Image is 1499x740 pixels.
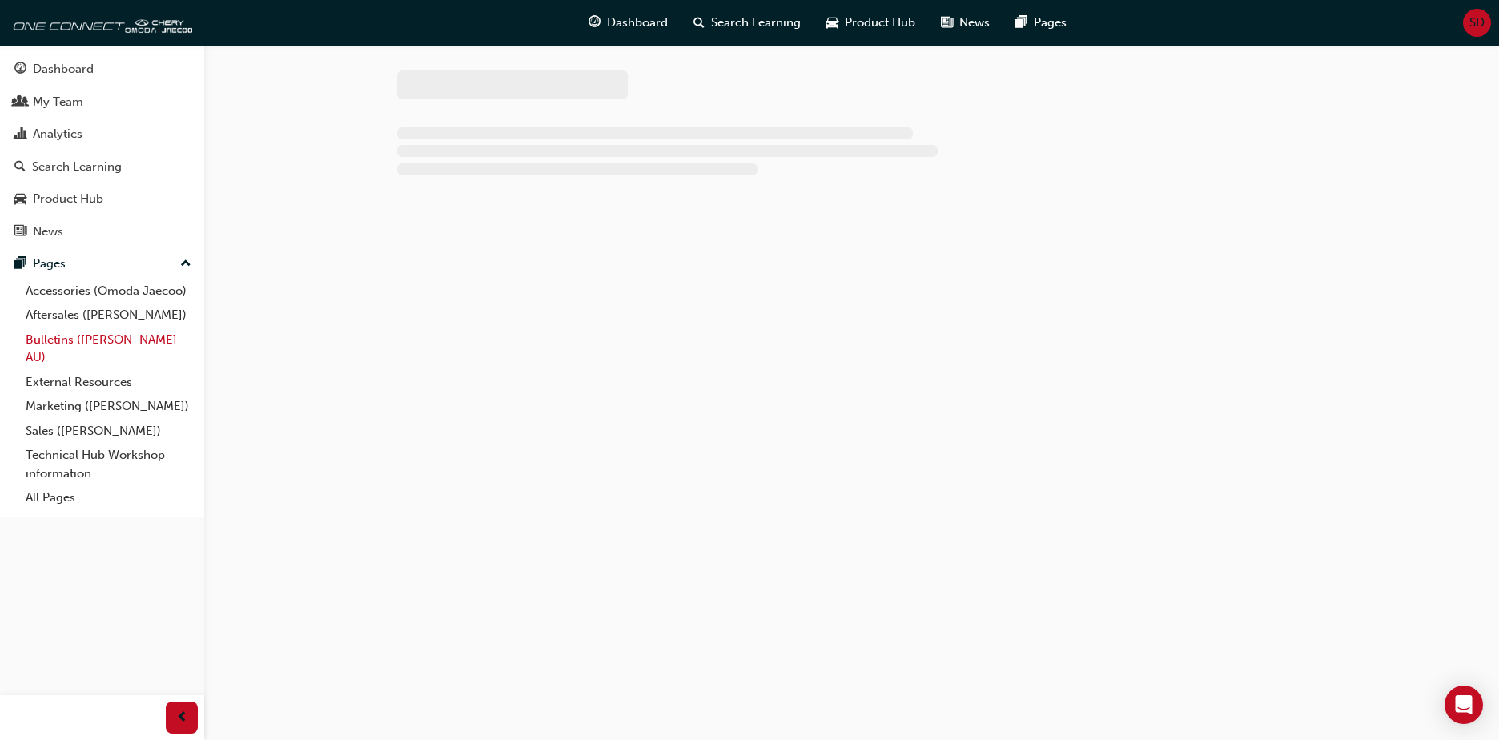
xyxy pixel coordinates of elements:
div: Open Intercom Messenger [1445,686,1483,724]
a: Sales ([PERSON_NAME]) [19,419,198,444]
span: guage-icon [14,62,26,77]
span: chart-icon [14,127,26,142]
div: Product Hub [33,190,103,208]
span: Pages [1034,14,1067,32]
a: news-iconNews [928,6,1003,39]
div: Dashboard [33,60,94,78]
a: Bulletins ([PERSON_NAME] - AU) [19,328,198,370]
a: My Team [6,87,198,117]
a: Dashboard [6,54,198,84]
span: guage-icon [589,13,601,33]
span: search-icon [693,13,705,33]
div: Search Learning [32,158,122,176]
span: pages-icon [1015,13,1027,33]
a: Aftersales ([PERSON_NAME]) [19,303,198,328]
a: Technical Hub Workshop information [19,443,198,485]
a: guage-iconDashboard [576,6,681,39]
span: news-icon [941,13,953,33]
a: Search Learning [6,152,198,182]
a: Analytics [6,119,198,149]
div: Analytics [33,125,82,143]
a: pages-iconPages [1003,6,1079,39]
span: prev-icon [176,708,188,728]
a: Product Hub [6,184,198,214]
span: pages-icon [14,257,26,271]
div: Pages [33,255,66,273]
span: search-icon [14,160,26,175]
div: News [33,223,63,241]
span: SD [1469,14,1485,32]
span: car-icon [826,13,838,33]
span: Search Learning [711,14,801,32]
button: Pages [6,249,198,279]
button: DashboardMy TeamAnalyticsSearch LearningProduct HubNews [6,51,198,249]
a: Accessories (Omoda Jaecoo) [19,279,198,304]
span: Dashboard [607,14,668,32]
img: oneconnect [8,6,192,38]
button: SD [1463,9,1491,37]
span: News [959,14,990,32]
a: External Resources [19,370,198,395]
a: search-iconSearch Learning [681,6,814,39]
div: My Team [33,93,83,111]
span: news-icon [14,225,26,239]
a: Marketing ([PERSON_NAME]) [19,394,198,419]
a: car-iconProduct Hub [814,6,928,39]
a: News [6,217,198,247]
a: All Pages [19,485,198,510]
span: Product Hub [845,14,915,32]
span: people-icon [14,95,26,110]
span: up-icon [180,254,191,275]
span: car-icon [14,192,26,207]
